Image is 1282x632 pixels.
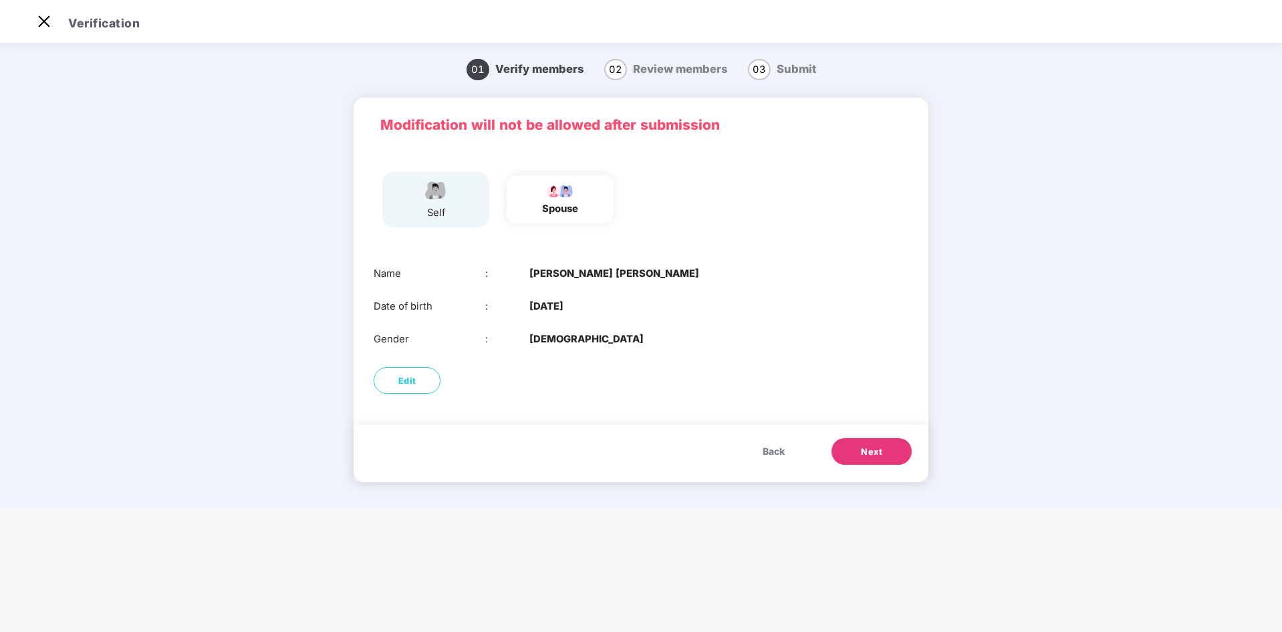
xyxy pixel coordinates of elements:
[419,205,453,221] div: self
[777,62,816,76] span: Submit
[380,114,902,136] p: Modification will not be allowed after submission
[633,62,728,76] span: Review members
[485,266,530,282] div: :
[543,182,577,198] img: svg+xml;base64,PHN2ZyB4bWxucz0iaHR0cDovL3d3dy53My5vcmcvMjAwMC9zdmciIHdpZHRoPSI5Ny44OTciIGhlaWdodD...
[485,332,530,347] div: :
[763,444,785,459] span: Back
[604,59,627,80] span: 02
[542,201,578,217] div: spouse
[374,332,485,347] div: Gender
[398,375,416,388] span: Edit
[374,299,485,314] div: Date of birth
[861,445,882,459] span: Next
[374,367,440,394] button: Edit
[485,299,530,314] div: :
[529,332,644,347] b: [DEMOGRAPHIC_DATA]
[374,266,485,282] div: Name
[749,438,798,465] button: Back
[748,59,771,80] span: 03
[467,59,489,80] span: 01
[831,438,912,465] button: Next
[529,299,563,314] b: [DATE]
[529,266,699,282] b: [PERSON_NAME] [PERSON_NAME]
[495,62,584,76] span: Verify members
[419,179,453,202] img: svg+xml;base64,PHN2ZyBpZD0iRW1wbG95ZWVfbWFsZSIgeG1sbnM9Imh0dHA6Ly93d3cudzMub3JnLzIwMDAvc3ZnIiB3aW...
